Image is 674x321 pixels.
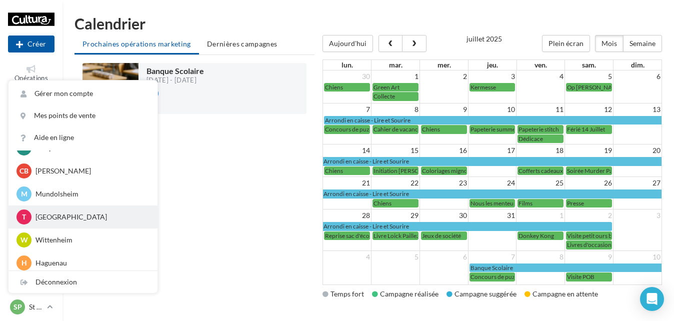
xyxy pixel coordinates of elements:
[323,189,661,198] a: Arrondi en caisse - Lire et Sourire
[469,272,515,281] a: Concours de puzzle
[468,60,516,70] th: jeu.
[8,104,157,126] a: Mes points de vente
[372,199,418,207] a: Chiens
[420,60,468,70] th: mer.
[566,240,612,249] a: Livres d'occasion
[324,83,370,91] a: Chiens
[469,263,661,272] a: Banque Scolaire
[372,92,418,100] a: Collecte
[470,273,522,280] span: Concours de puzzle
[8,35,54,52] div: Nouvelle campagne
[373,199,391,207] span: Chiens
[518,125,559,133] span: Papeterie stitch
[565,250,613,263] td: 9
[623,35,662,52] button: Semaine
[146,77,204,83] div: [DATE] - [DATE]
[567,241,611,248] span: Livres d'occasion
[565,144,613,157] td: 19
[420,209,468,222] td: 30
[371,209,420,222] td: 29
[567,273,594,280] span: Visite POB
[469,199,515,207] a: Nous les menteurs
[325,116,410,124] span: Arrondi en caisse - Lire et Sourire
[469,83,515,91] a: Kermesse
[420,70,468,82] td: 2
[613,250,661,263] td: 10
[446,289,516,299] div: Campagne suggérée
[372,83,418,91] a: Green Art
[468,177,516,189] td: 24
[323,250,371,263] td: 4
[422,167,473,174] span: Coloriages mignons
[146,66,204,75] span: Banque Scolaire
[373,83,399,91] span: Green Art
[613,103,661,116] td: 13
[470,83,496,91] span: Kermesse
[325,125,377,133] span: Concours de puzzle
[466,35,502,42] h2: juillet 2025
[468,144,516,157] td: 17
[372,231,418,240] a: Livre Loick Paillez
[420,250,468,263] td: 6
[373,92,395,100] span: Collecte
[613,144,661,157] td: 20
[371,70,420,82] td: 1
[517,125,563,133] a: Papeterie stitch
[21,258,27,268] span: H
[323,177,371,189] td: 21
[420,177,468,189] td: 23
[21,189,27,199] span: M
[207,39,277,48] span: Dernières campagnes
[613,70,661,82] td: 6
[322,289,364,299] div: Temps fort
[421,125,467,133] a: Chiens
[325,167,343,174] span: Chiens
[468,103,516,116] td: 10
[373,232,419,239] span: Livre Loick Paillez
[518,167,593,174] span: Cofferts cadeaux événement
[518,232,554,239] span: Donkey Kong
[565,177,613,189] td: 26
[323,103,371,116] td: 7
[567,125,605,133] span: Férié 14 Juillet
[324,231,370,240] a: Reprise sac d'école
[20,235,28,245] span: W
[516,250,565,263] td: 8
[371,250,420,263] td: 5
[565,60,613,70] th: sam.
[516,144,565,157] td: 18
[35,166,145,176] p: [PERSON_NAME]
[324,166,370,175] a: Chiens
[470,264,513,271] span: Banque Scolaire
[371,103,420,116] td: 8
[517,134,563,143] a: Dédicace
[35,189,145,199] p: Mundolsheim
[323,70,371,82] td: 30
[468,70,516,82] td: 3
[35,258,145,268] p: Haguenau
[35,212,145,222] p: [GEOGRAPHIC_DATA]
[516,177,565,189] td: 25
[468,250,516,263] td: 7
[421,166,467,175] a: Coloriages mignons
[516,209,565,222] td: 1
[323,157,409,165] span: Arrondi en caisse - Lire et Sourire
[566,83,612,91] a: Op [PERSON_NAME]
[324,125,370,133] a: Concours de puzzle
[8,35,54,52] button: Créer
[322,35,373,52] button: Aujourd'hui
[8,82,157,104] a: Gérer mon compte
[565,209,613,222] td: 2
[422,125,440,133] span: Chiens
[566,231,612,240] a: Visite petit ours brun
[566,272,612,281] a: Visite POB
[324,116,661,124] a: Arrondi en caisse - Lire et Sourire
[422,232,461,239] span: Jeux de société
[325,83,343,91] span: Chiens
[640,287,664,311] div: Open Intercom Messenger
[470,125,518,133] span: Papeterie summer
[323,60,371,70] th: lun.
[518,199,532,207] span: Films
[613,209,661,222] td: 3
[516,60,565,70] th: ven.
